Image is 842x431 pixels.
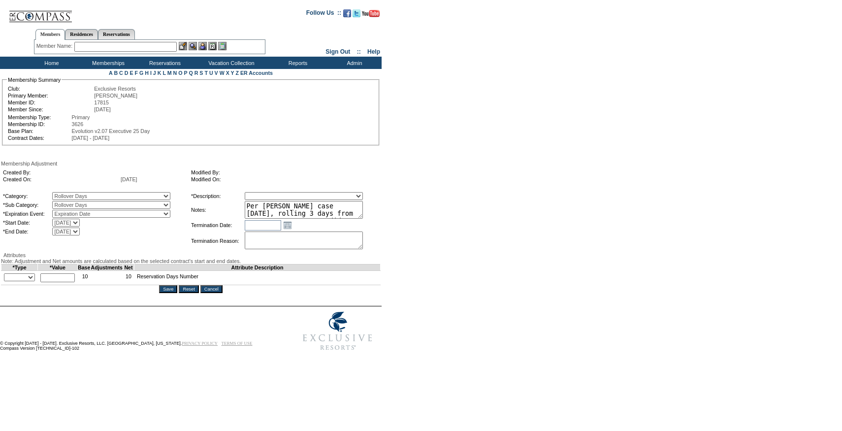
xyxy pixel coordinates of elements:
[240,70,273,76] a: ER Accounts
[306,8,341,20] td: Follow Us ::
[191,232,244,250] td: Termination Reason:
[36,42,74,50] div: Member Name:
[8,128,71,134] td: Base Plan:
[159,285,177,293] input: Save
[192,57,268,69] td: Vacation Collection
[362,10,380,17] img: Subscribe to our YouTube Channel
[130,70,133,76] a: E
[134,271,380,285] td: Reservation Days Number
[199,70,203,76] a: S
[91,265,123,271] td: Adjustments
[191,176,375,182] td: Modified On:
[204,70,208,76] a: T
[94,99,109,105] span: 17815
[72,135,110,141] span: [DATE] - [DATE]
[189,42,197,50] img: View
[198,42,207,50] img: Impersonate
[153,70,156,76] a: J
[191,201,244,219] td: Notes:
[325,48,350,55] a: Sign Out
[72,114,90,120] span: Primary
[134,265,380,271] td: Attribute Description
[167,70,172,76] a: M
[200,285,223,293] input: Cancel
[3,176,120,182] td: Created On:
[8,106,93,112] td: Member Since:
[114,70,118,76] a: B
[282,220,293,231] a: Open the calendar popup.
[293,306,382,356] img: Exclusive Resorts
[184,70,188,76] a: P
[235,70,239,76] a: Z
[98,29,135,39] a: Reservations
[123,271,134,285] td: 10
[325,57,382,69] td: Admin
[109,70,112,76] a: A
[22,57,79,69] td: Home
[38,265,78,271] td: *Value
[3,169,120,175] td: Created By:
[150,70,152,76] a: I
[1,265,38,271] td: *Type
[65,29,98,39] a: Residences
[145,70,149,76] a: H
[135,57,192,69] td: Reservations
[78,271,91,285] td: 10
[94,93,137,99] span: [PERSON_NAME]
[121,176,137,182] span: [DATE]
[72,128,150,134] span: Evolution v2.07 Executive 25 Day
[139,70,143,76] a: G
[3,219,51,227] td: *Start Date:
[222,341,253,346] a: TERMS OF USE
[3,201,51,209] td: *Sub Category:
[8,86,93,92] td: Club:
[226,70,229,76] a: X
[8,135,71,141] td: Contract Dates:
[179,42,187,50] img: b_edit.gif
[134,70,138,76] a: F
[245,201,363,219] textarea: Per [PERSON_NAME] case [DATE], rolling 3 days from 24/25 to 25/26. Days did not auto roll.
[8,121,71,127] td: Membership ID:
[362,12,380,18] a: Subscribe to our YouTube Channel
[191,169,375,175] td: Modified By:
[78,265,91,271] td: Base
[7,77,62,83] legend: Membership Summary
[343,12,351,18] a: Become our fan on Facebook
[125,70,129,76] a: D
[162,70,165,76] a: L
[343,9,351,17] img: Become our fan on Facebook
[173,70,177,76] a: N
[353,12,360,18] a: Follow us on Twitter
[191,192,244,200] td: *Description:
[8,99,93,105] td: Member ID:
[268,57,325,69] td: Reports
[1,161,381,166] div: Membership Adjustment
[3,192,51,200] td: *Category:
[72,121,84,127] span: 3626
[3,228,51,235] td: *End Date:
[189,70,193,76] a: Q
[35,29,65,40] a: Members
[178,70,182,76] a: O
[94,106,111,112] span: [DATE]
[8,93,93,99] td: Primary Member:
[231,70,234,76] a: Y
[194,70,198,76] a: R
[357,48,361,55] span: ::
[3,210,51,218] td: *Expiration Event:
[179,285,198,293] input: Reset
[220,70,225,76] a: W
[182,341,218,346] a: PRIVACY POLICY
[8,2,72,23] img: Compass Home
[123,265,134,271] td: Net
[79,57,135,69] td: Memberships
[8,114,71,120] td: Membership Type:
[215,70,218,76] a: V
[1,252,381,258] div: Attributes
[158,70,162,76] a: K
[367,48,380,55] a: Help
[119,70,123,76] a: C
[1,258,381,264] div: Note: Adjustment and Net amounts are calculated based on the selected contract's start and end da...
[218,42,227,50] img: b_calculator.gif
[209,70,213,76] a: U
